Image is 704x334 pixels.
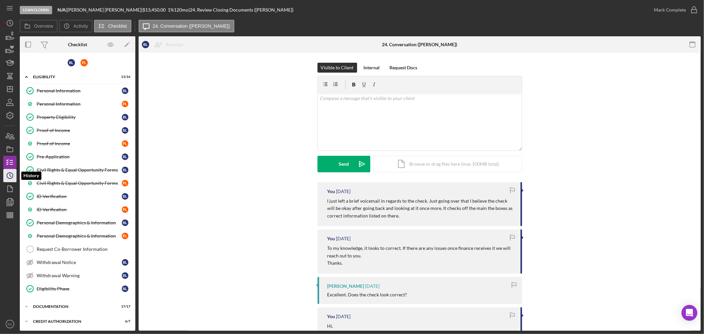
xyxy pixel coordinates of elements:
[67,7,143,13] div: [PERSON_NAME] [PERSON_NAME] |
[37,273,122,278] div: Withdrawal Warning
[23,229,132,243] a: Personal Demographics & InformationPL
[37,260,122,265] div: Withdrawal Notice
[327,259,514,267] p: Thanks.
[23,84,132,97] a: Personal InformationBL
[166,38,184,51] div: Reassign
[327,189,335,194] div: You
[23,282,132,295] a: Eligibility PhaseBL
[37,115,122,120] div: Property Eligibility
[23,203,132,216] a: ID VerificationPL
[37,88,122,93] div: Personal Information
[37,181,122,186] div: Civil Rights & Equal Opportunity Forms
[327,292,407,297] div: Excellent. Does the check look correct?
[327,245,514,259] p: To my knowledge, it looks to correct. If there are any issues once finance receives it we will re...
[122,180,128,186] div: P L
[33,75,114,79] div: Eligibility
[360,63,383,73] button: Internal
[73,23,88,29] label: Activity
[142,41,149,48] div: B L
[122,259,128,266] div: B L
[654,3,686,17] div: Mark Complete
[122,167,128,173] div: B L
[336,189,351,194] time: 2025-08-07 20:24
[37,154,122,159] div: Pre-Application
[37,101,122,107] div: Personal Information
[122,233,128,239] div: P L
[20,6,52,14] div: Loan Closing
[37,167,122,173] div: Civil Rights & Equal Opportunity Forms
[37,220,122,225] div: Personal Demographics & Information
[37,233,122,239] div: Personal Demographics & Information
[318,63,357,73] button: Visible to Client
[37,128,122,133] div: Proof of Income
[57,7,66,13] b: N/A
[122,206,128,213] div: P L
[139,38,190,51] button: BLReassign
[327,322,514,330] p: Hi,
[122,219,128,226] div: B L
[23,163,132,177] a: Civil Rights & Equal Opportunity FormsBL
[168,7,174,13] div: 1 %
[321,63,354,73] div: Visible to Client
[339,156,349,172] div: Send
[122,285,128,292] div: B L
[23,150,132,163] a: Pre-ApplicationBL
[23,190,132,203] a: ID VerificationBL
[23,124,132,137] a: Proof of IncomeBL
[3,317,17,331] button: RC
[37,247,132,252] div: Request Co-Borrower Information
[37,207,122,212] div: ID Verification
[68,59,75,66] div: B L
[336,314,351,319] time: 2025-08-07 19:53
[68,42,87,47] div: Checklist
[139,20,234,32] button: 24. Conversation ([PERSON_NAME])
[647,3,701,17] button: Mark Complete
[118,75,130,79] div: 13 / 16
[327,284,364,289] div: [PERSON_NAME]
[386,63,421,73] button: Request Docs
[364,63,380,73] div: Internal
[23,111,132,124] a: Property EligibilityBL
[94,20,131,32] button: Checklist
[390,63,418,73] div: Request Docs
[20,20,57,32] button: Overview
[153,23,230,29] label: 24. Conversation ([PERSON_NAME])
[143,7,168,13] div: $13,450.00
[33,305,114,309] div: Documentation
[57,7,67,13] div: |
[122,114,128,120] div: B L
[33,319,114,323] div: CREDIT AUTHORIZATION
[23,177,132,190] a: Civil Rights & Equal Opportunity FormsPL
[23,97,132,111] a: Personal InformationPL
[327,236,335,241] div: You
[23,269,132,282] a: Withdrawal WarningBL
[34,23,53,29] label: Overview
[23,216,132,229] a: Personal Demographics & InformationBL
[59,20,92,32] button: Activity
[108,23,127,29] label: Checklist
[122,127,128,134] div: B L
[336,236,351,241] time: 2025-08-07 20:17
[382,42,457,47] div: 24. Conversation ([PERSON_NAME])
[23,256,132,269] a: Withdrawal NoticeBL
[81,59,88,66] div: P L
[318,156,370,172] button: Send
[23,243,132,256] a: Request Co-Borrower Information
[122,193,128,200] div: B L
[188,7,293,13] div: | 24. Review Closing Documents ([PERSON_NAME])
[327,314,335,319] div: You
[37,141,122,146] div: Proof of Income
[122,153,128,160] div: B L
[682,305,697,321] div: Open Intercom Messenger
[8,322,12,326] text: RC
[365,284,380,289] time: 2025-08-07 19:59
[122,101,128,107] div: P L
[118,305,130,309] div: 17 / 17
[327,197,514,219] p: I just left a brief voicemail in regards to the check. Just going over that I believe the check w...
[37,286,122,291] div: Eligibility Phase
[37,194,122,199] div: ID Verification
[122,272,128,279] div: B L
[118,319,130,323] div: 6 / 7
[174,7,188,13] div: 120 mo
[122,140,128,147] div: P L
